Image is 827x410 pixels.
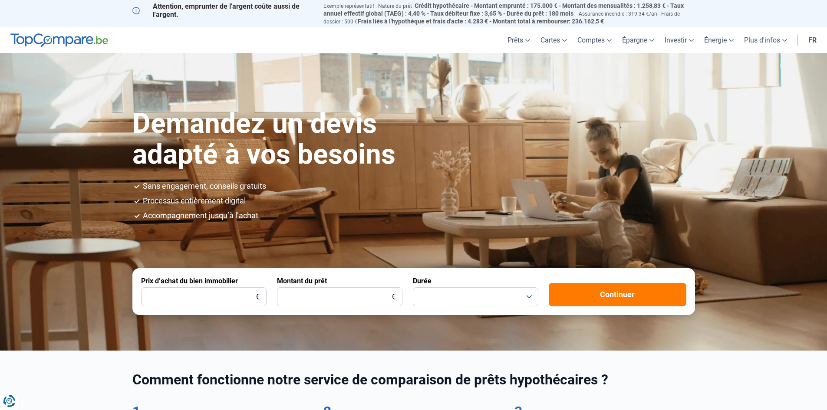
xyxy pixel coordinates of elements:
p: Exemple représentatif : Nature du prêt : . - Assurance incendie : 319.34 €/an - Frais de dossier ... [323,2,695,25]
span: Frais liés à l'hypothèque et frais d'acte : 4.283 € - Montant total à rembourser: 236.162,5 € [358,18,604,25]
a: Prêts [502,27,535,53]
span: € [256,293,260,301]
label: Prix d’achat du bien immobilier [141,277,238,285]
a: Investir [659,27,699,53]
a: Comptes [572,27,617,53]
li: Accompagnement jusqu’à l’achat [143,212,695,220]
a: fr [803,27,822,53]
span: Crédit hypothécaire - Montant emprunté : 175.000 € - Montant des mensualités : 1.258,83 € - Taux ... [323,2,684,17]
h1: Demandez un devis adapté à vos besoins [132,108,466,170]
a: Plus d'infos [739,27,792,53]
a: Épargne [617,27,659,53]
img: TopCompare [10,33,108,47]
label: Durée [413,277,432,285]
label: Montant du prêt [277,277,327,285]
button: Continuer [549,283,686,306]
h2: Comment fonctionne notre service de comparaison de prêts hypothécaires ? [132,371,695,388]
li: Processus entièrement digital [143,197,695,205]
a: Énergie [699,27,739,53]
span: € [392,293,395,301]
li: Sans engagement, conseils gratuits [143,182,695,190]
p: Attention, emprunter de l'argent coûte aussi de l'argent. [132,2,313,19]
a: Cartes [535,27,572,53]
